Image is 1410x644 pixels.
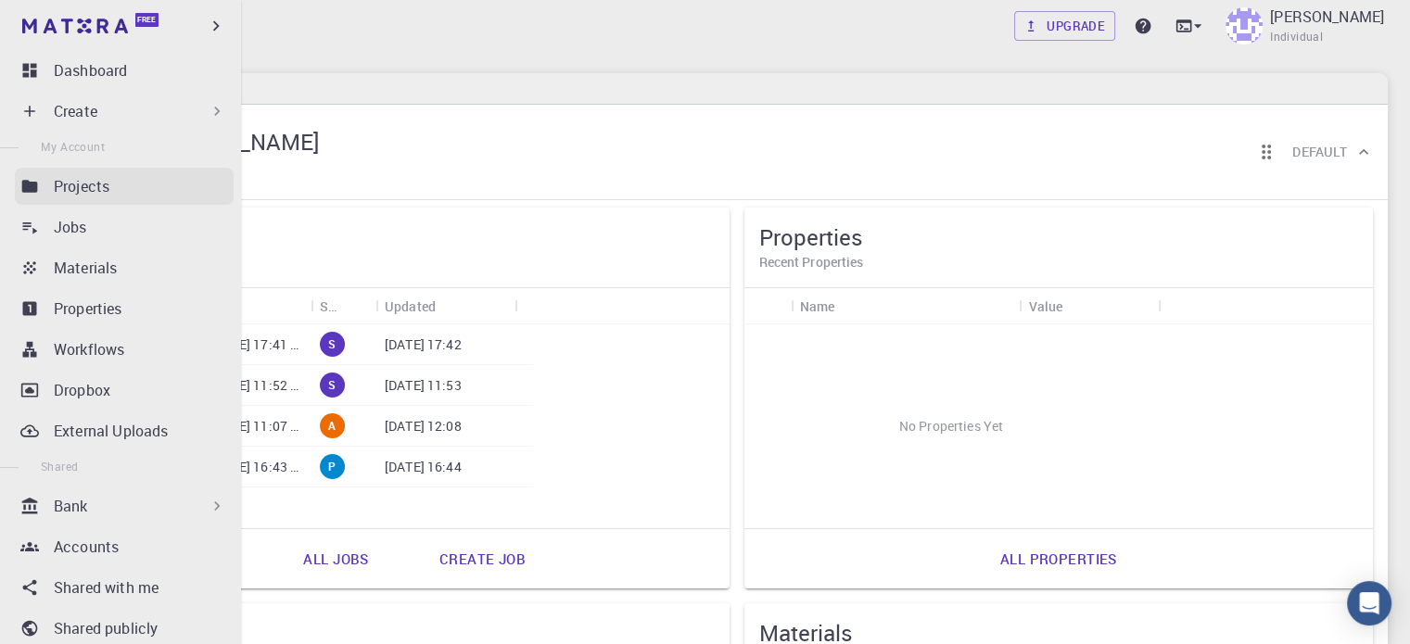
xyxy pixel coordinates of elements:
span: S [321,336,343,352]
div: No Properties Yet [744,324,1159,528]
p: Jobs [54,216,87,238]
div: submitted [320,332,345,357]
div: Name [791,288,1020,324]
img: aicha naboulsi [1226,7,1263,44]
button: Sort [436,291,465,321]
div: active [320,413,345,438]
p: [DATE] 17:42 [385,335,462,354]
p: [DATE] 16:44 [385,458,462,476]
span: Individual [1270,28,1323,46]
div: Create [15,93,234,130]
h6: Recent Jobs [115,252,715,272]
button: Sort [337,291,366,321]
p: Materials [54,257,117,279]
span: Shared [41,459,78,474]
a: Accounts [15,528,234,565]
a: External Uploads [15,412,234,449]
div: Bank [15,487,234,524]
div: Icon [744,288,791,324]
span: P [321,459,343,474]
div: aicha naboulsi[PERSON_NAME]IndividualReorder cardsDefault [85,105,1388,200]
p: Create [54,100,97,122]
div: Value [1028,288,1062,324]
a: Dashboard [15,52,234,89]
span: S [321,377,343,393]
p: Properties [54,297,122,320]
p: [DATE] 12:08 [385,417,462,436]
div: Open Intercom Messenger [1347,581,1391,625]
a: Projects [15,168,234,205]
img: logo [22,19,128,33]
div: submitted [320,373,345,398]
h6: Recent Properties [759,252,1359,272]
div: Name [146,288,311,324]
p: Dashboard [54,59,127,82]
h6: Default [1292,142,1347,162]
p: Shared publicly [54,617,158,639]
p: [DATE] 11:53 [385,376,462,395]
p: Shared with me [54,576,159,599]
a: Dropbox [15,372,234,409]
p: External Uploads [54,420,168,442]
a: All properties [980,537,1137,581]
div: Updated [385,288,436,324]
a: Shared with me [15,569,234,606]
a: Materials [15,249,234,286]
div: Status [311,288,375,324]
div: Updated [375,288,514,324]
p: Projects [54,175,109,197]
span: My Account [41,139,105,154]
button: Sort [1062,291,1092,321]
span: A [321,418,343,434]
div: pre-submission [320,454,345,479]
button: Reorder cards [1248,133,1285,170]
button: Sort [834,291,864,321]
h5: Properties [759,222,1359,252]
p: Workflows [54,338,124,360]
div: Value [1019,288,1158,324]
p: Accounts [54,536,119,558]
p: Bank [54,495,88,517]
div: Name [800,288,835,324]
a: Workflows [15,331,234,368]
a: Jobs [15,208,234,246]
p: Dropbox [54,379,110,401]
a: Create job [419,537,546,581]
a: Properties [15,290,234,327]
span: Assistance [30,13,120,30]
h5: Jobs [115,222,715,252]
a: All jobs [283,537,388,581]
a: Upgrade [1014,11,1115,41]
div: Status [320,288,337,324]
p: [PERSON_NAME] [1270,6,1384,28]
